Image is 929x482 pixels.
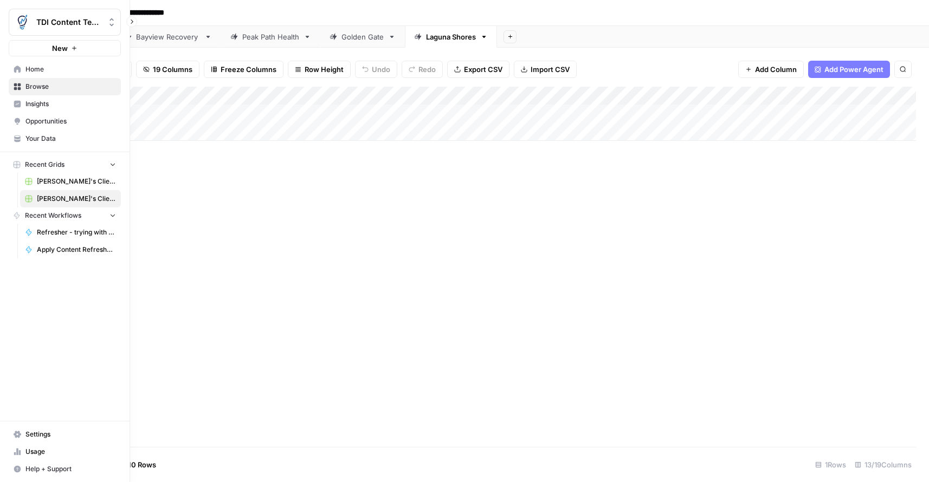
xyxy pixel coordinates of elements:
[9,207,121,224] button: Recent Workflows
[113,459,156,470] span: Add 10 Rows
[402,61,443,78] button: Redo
[25,82,116,92] span: Browse
[25,211,81,220] span: Recent Workflows
[418,64,436,75] span: Redo
[850,456,916,473] div: 13/19 Columns
[405,26,497,48] a: Laguna Shores
[288,61,351,78] button: Row Height
[221,64,276,75] span: Freeze Columns
[136,31,200,42] div: Bayview Recovery
[36,17,102,28] span: TDI Content Team
[531,64,570,75] span: Import CSV
[9,443,121,460] a: Usage
[426,31,476,42] div: Laguna Shores
[25,99,116,109] span: Insights
[9,78,121,95] a: Browse
[824,64,883,75] span: Add Power Agent
[447,61,509,78] button: Export CSV
[25,64,116,74] span: Home
[9,113,121,130] a: Opportunities
[136,61,199,78] button: 19 Columns
[25,134,116,144] span: Your Data
[320,26,405,48] a: Golden Gate
[153,64,192,75] span: 19 Columns
[25,447,116,457] span: Usage
[20,173,121,190] a: [PERSON_NAME]'s Clients - Optimizing Content
[305,64,344,75] span: Row Height
[20,224,121,241] a: Refresher - trying with ChatGPT
[9,460,121,478] button: Help + Support
[341,31,384,42] div: Golden Gate
[738,61,804,78] button: Add Column
[755,64,797,75] span: Add Column
[25,116,116,126] span: Opportunities
[9,40,121,56] button: New
[9,157,121,173] button: Recent Grids
[20,241,121,258] a: Apply Content Refresher Brief
[9,95,121,113] a: Insights
[221,26,320,48] a: Peak Path Health
[25,429,116,439] span: Settings
[37,177,116,186] span: [PERSON_NAME]'s Clients - Optimizing Content
[242,31,299,42] div: Peak Path Health
[25,464,116,474] span: Help + Support
[25,160,64,170] span: Recent Grids
[52,43,68,54] span: New
[20,190,121,207] a: [PERSON_NAME]'s Clients - New Content
[37,245,116,255] span: Apply Content Refresher Brief
[9,426,121,443] a: Settings
[37,227,116,237] span: Refresher - trying with ChatGPT
[115,26,221,48] a: Bayview Recovery
[372,64,390,75] span: Undo
[9,61,121,78] a: Home
[9,130,121,147] a: Your Data
[355,61,397,78] button: Undo
[808,61,890,78] button: Add Power Agent
[12,12,32,32] img: TDI Content Team Logo
[514,61,577,78] button: Import CSV
[204,61,283,78] button: Freeze Columns
[37,194,116,204] span: [PERSON_NAME]'s Clients - New Content
[9,9,121,36] button: Workspace: TDI Content Team
[811,456,850,473] div: 1 Rows
[464,64,502,75] span: Export CSV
